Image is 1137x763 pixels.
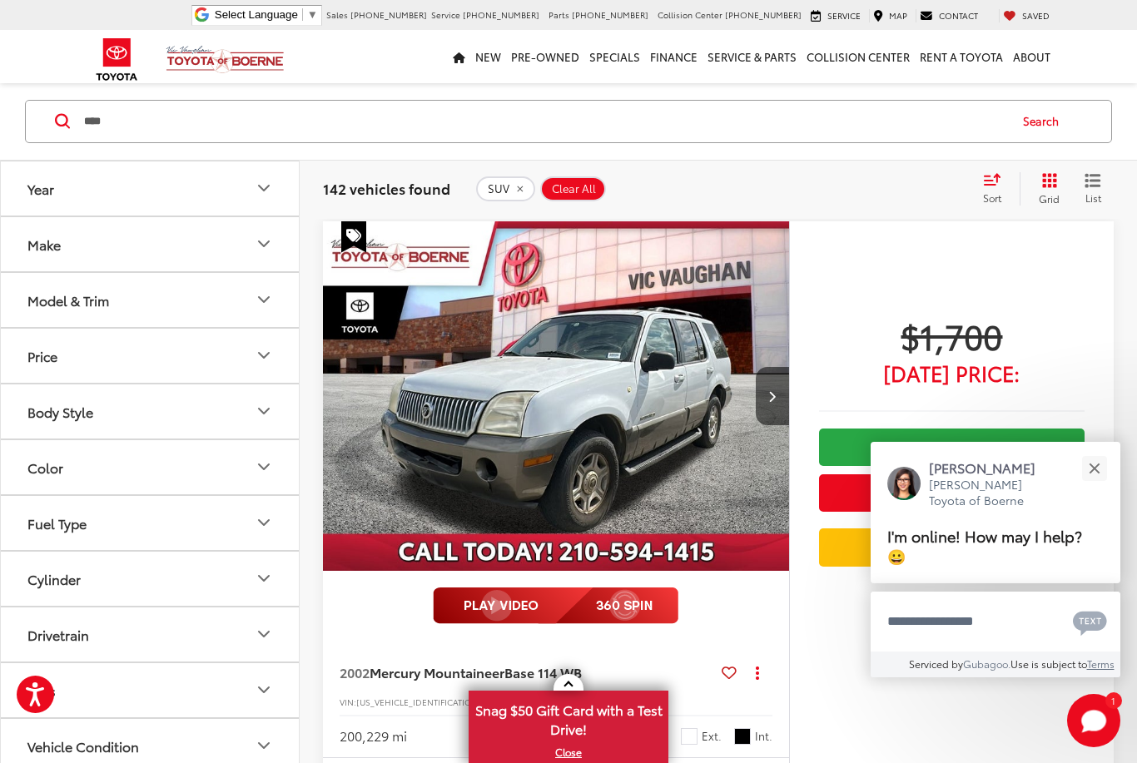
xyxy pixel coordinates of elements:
[819,528,1085,566] a: Value Your Trade
[254,680,274,700] div: Tags
[887,524,1082,567] span: I'm online! How may I help? 😀
[929,458,1052,477] p: [PERSON_NAME]
[27,571,81,587] div: Cylinder
[1010,656,1087,671] span: Use is subject to
[819,364,1085,381] span: [DATE] Price:
[254,234,274,254] div: Make
[302,8,303,21] span: ​
[254,457,274,477] div: Color
[1067,694,1120,747] button: Toggle Chat Window
[889,9,907,22] span: Map
[975,172,1020,206] button: Select sort value
[82,102,1007,141] input: Search by Make, Model, or Keyword
[448,30,470,83] a: Home
[326,8,348,21] span: Sales
[819,474,1085,512] button: Get Price Now
[431,8,460,21] span: Service
[999,9,1054,22] a: My Saved Vehicles
[340,726,407,746] div: 200,229 mi
[1007,101,1083,142] button: Search
[871,442,1120,677] div: Close[PERSON_NAME][PERSON_NAME] Toyota of BoerneI'm online! How may I help? 😀Type your messageCha...
[254,178,274,198] div: Year
[1,440,300,494] button: ColorColor
[871,592,1120,652] textarea: Type your message
[254,290,274,310] div: Model & Trim
[470,30,506,83] a: New
[322,221,791,572] img: 2002 Mercury Mountaineer Base 114 WB
[939,9,978,22] span: Contact
[215,8,298,21] span: Select Language
[307,8,318,21] span: ▼
[1008,30,1055,83] a: About
[549,8,569,21] span: Parts
[1111,696,1115,704] span: 1
[350,8,427,21] span: [PHONE_NUMBER]
[1,161,300,216] button: YearYear
[27,515,87,531] div: Fuel Type
[27,627,89,642] div: Drivetrain
[27,181,54,196] div: Year
[322,221,791,572] a: 2002 Mercury Mountaineer Base 114 WB2002 Mercury Mountaineer Base 114 WB2002 Mercury Mountaineer ...
[1,273,300,327] button: Model & TrimModel & Trim
[807,9,865,22] a: Service
[703,30,802,83] a: Service & Parts: Opens in a new tab
[915,30,1008,83] a: Rent a Toyota
[681,728,698,745] span: Oxford White Clearcoat/Mineral Gray Metallic
[1073,609,1107,636] svg: Text
[27,348,57,364] div: Price
[1076,450,1112,486] button: Close
[433,587,678,624] img: full motion video
[476,176,535,201] button: remove SUV%20
[963,656,1010,671] a: Gubagoo.
[983,191,1001,205] span: Sort
[819,315,1085,356] span: $1,700
[504,662,582,681] span: Base 114 WB
[27,292,109,308] div: Model & Trim
[506,30,584,83] a: Pre-Owned
[1,217,300,271] button: MakeMake
[540,176,606,201] button: Clear All
[254,401,274,421] div: Body Style
[356,696,521,708] span: [US_VEHICLE_IDENTIFICATION_NUMBER]
[916,9,982,22] a: Contact
[584,30,645,83] a: Specials
[254,345,274,365] div: Price
[755,728,772,744] span: Int.
[1068,602,1112,640] button: Chat with SMS
[1,607,300,661] button: DrivetrainDrivetrain
[340,663,715,681] a: 2002Mercury MountaineerBase 114 WB
[702,728,722,744] span: Ext.
[463,8,539,21] span: [PHONE_NUMBER]
[1067,694,1120,747] svg: Start Chat
[340,662,370,681] span: 2002
[254,624,274,644] div: Drivetrain
[756,367,789,425] button: Next image
[734,728,751,745] span: Dark Graphite
[1022,9,1050,22] span: Saved
[725,8,802,21] span: [PHONE_NUMBER]
[1020,172,1072,206] button: Grid View
[1,329,300,383] button: PricePrice
[1039,191,1060,206] span: Grid
[819,429,1085,466] a: Check Availability
[322,221,791,572] div: 2002 Mercury Mountaineer Base 114 WB 0
[909,656,963,671] span: Serviced by
[254,568,274,588] div: Cylinder
[254,513,274,533] div: Fuel Type
[1,552,300,606] button: CylinderCylinder
[27,236,61,252] div: Make
[929,477,1052,509] p: [PERSON_NAME] Toyota of Boerne
[323,178,450,198] span: 142 vehicles found
[827,9,861,22] span: Service
[166,45,285,74] img: Vic Vaughan Toyota of Boerne
[743,657,772,686] button: Actions
[756,666,759,679] span: dropdown dots
[340,696,356,708] span: VIN:
[254,736,274,756] div: Vehicle Condition
[658,8,722,21] span: Collision Center
[552,182,596,196] span: Clear All
[802,30,915,83] a: Collision Center
[645,30,703,83] a: Finance
[1,384,300,438] button: Body StyleBody Style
